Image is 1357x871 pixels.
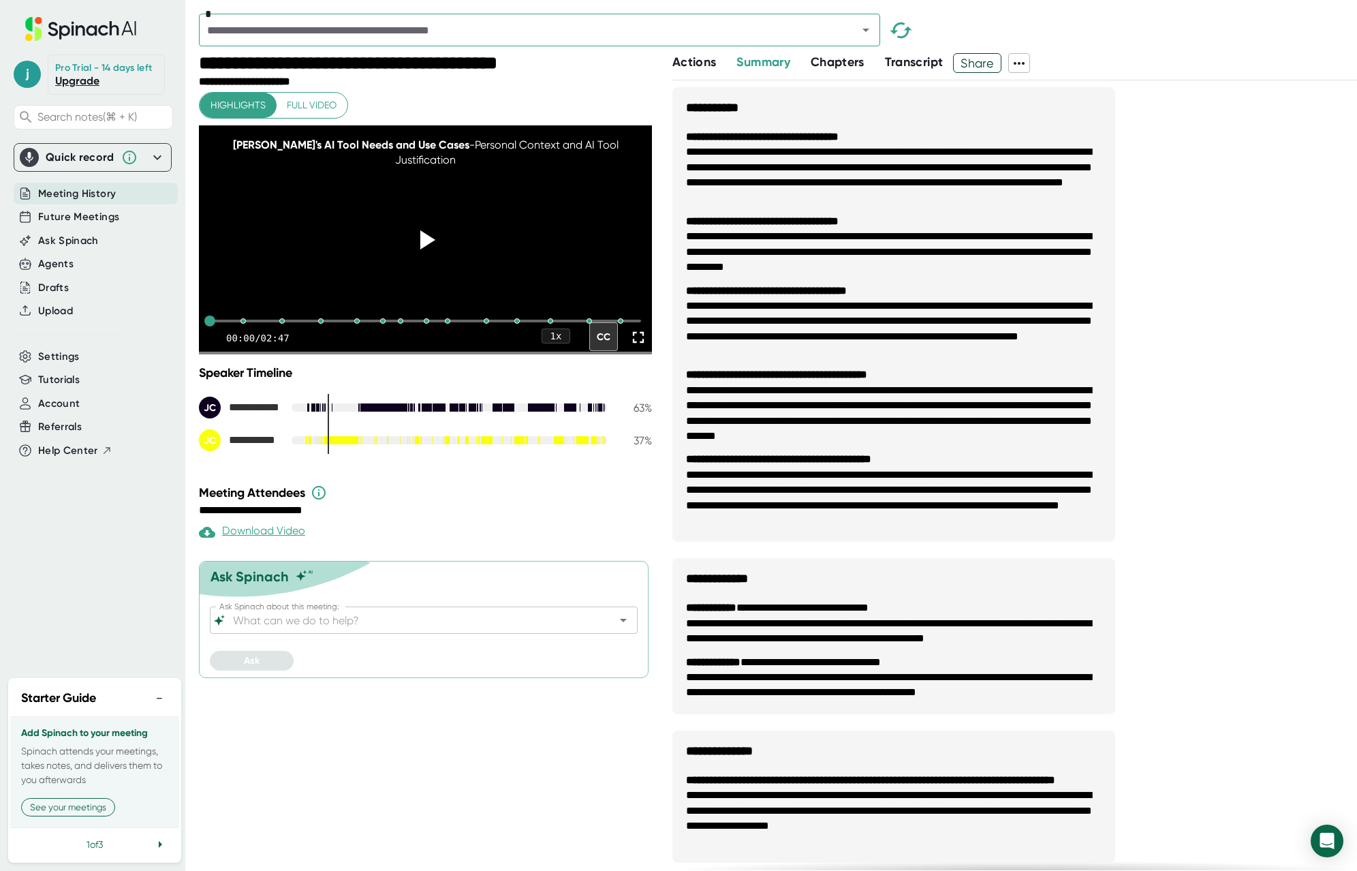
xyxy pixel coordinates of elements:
div: Speaker Timeline [199,365,652,380]
button: Highlights [200,93,277,118]
span: Ask [244,655,260,667]
button: Ask [210,651,294,671]
div: 00:00 / 02:47 [226,333,290,343]
button: Ask Spinach [38,233,99,249]
span: Highlights [210,97,266,114]
p: Spinach attends your meetings, takes notes, and delivers them to you afterwards [21,744,168,787]
div: 63 % [618,401,652,414]
div: JC [199,429,221,451]
div: Quick record [46,151,114,164]
button: Drafts [38,280,69,296]
span: Actions [672,55,716,70]
div: JC [199,397,221,418]
button: − [151,688,168,708]
button: Future Meetings [38,209,119,225]
div: James Cowan [199,429,281,451]
button: Actions [672,53,716,72]
span: Transcript [885,55,943,70]
button: Help Center [38,443,112,459]
button: Open [856,20,875,40]
span: Share [954,51,1001,75]
button: Agents [38,256,74,272]
button: See your meetings [21,798,115,816]
span: Full video [287,97,337,114]
button: Chapters [811,53,864,72]
div: Meeting Attendees [199,485,655,501]
button: Summary [736,53,790,72]
span: Search notes (⌘ + K) [37,110,137,123]
button: Tutorials [38,372,80,388]
h2: Starter Guide [21,689,96,707]
span: Summary [736,55,790,70]
div: Paid feature [199,524,305,540]
button: Share [953,53,1001,73]
h3: Add Spinach to your meeting [21,728,168,739]
a: Upgrade [55,74,99,87]
div: - Personal Context and AI Tool Justification [221,138,629,168]
span: 1 of 3 [87,839,103,850]
button: Upload [38,303,73,319]
div: Ask Spinach [210,568,289,585]
button: Referrals [38,419,82,435]
span: Chapters [811,55,864,70]
div: Pro Trial - 14 days left [55,62,152,74]
div: 37 % [618,434,652,447]
div: CC [589,322,618,351]
span: [PERSON_NAME]'s AI Tool Needs and Use Cases [233,138,469,151]
div: Justin Coats [199,397,281,418]
div: Quick record [20,144,166,171]
button: Meeting History [38,186,116,202]
button: Account [38,396,80,412]
button: Full video [276,93,347,118]
div: Open Intercom Messenger [1311,825,1343,857]
div: 1 x [542,328,570,343]
span: j [14,61,41,88]
button: Transcript [885,53,943,72]
button: Open [614,611,633,630]
input: What can we do to help? [230,611,593,630]
button: Settings [38,349,80,365]
span: Help Center [38,443,98,459]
